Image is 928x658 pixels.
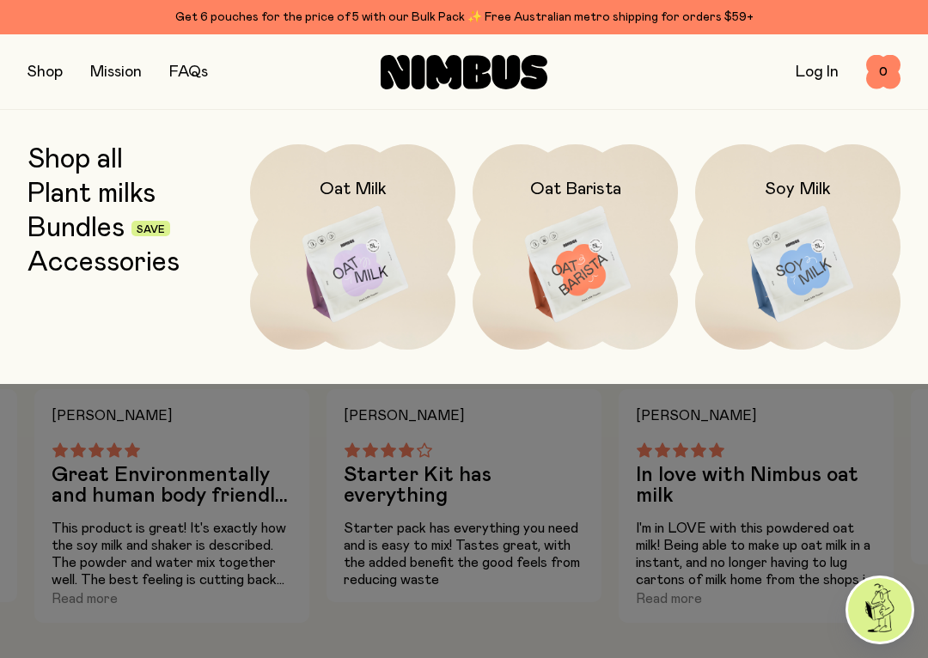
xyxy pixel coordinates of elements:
h2: Oat Barista [530,179,621,199]
span: Save [137,224,165,235]
div: Get 6 pouches for the price of 5 with our Bulk Pack ✨ Free Australian metro shipping for orders $59+ [27,7,901,27]
a: Log In [796,64,839,80]
a: Soy Milk [695,144,901,350]
a: FAQs [169,64,208,80]
h2: Soy Milk [765,179,831,199]
a: Shop all [27,144,123,175]
a: Mission [90,64,142,80]
a: Accessories [27,247,180,278]
a: Bundles [27,213,125,244]
a: Oat Milk [250,144,455,350]
img: agent [848,578,912,642]
a: Oat Barista [473,144,678,350]
h2: Oat Milk [320,179,387,199]
button: 0 [866,55,901,89]
a: Plant milks [27,179,156,210]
